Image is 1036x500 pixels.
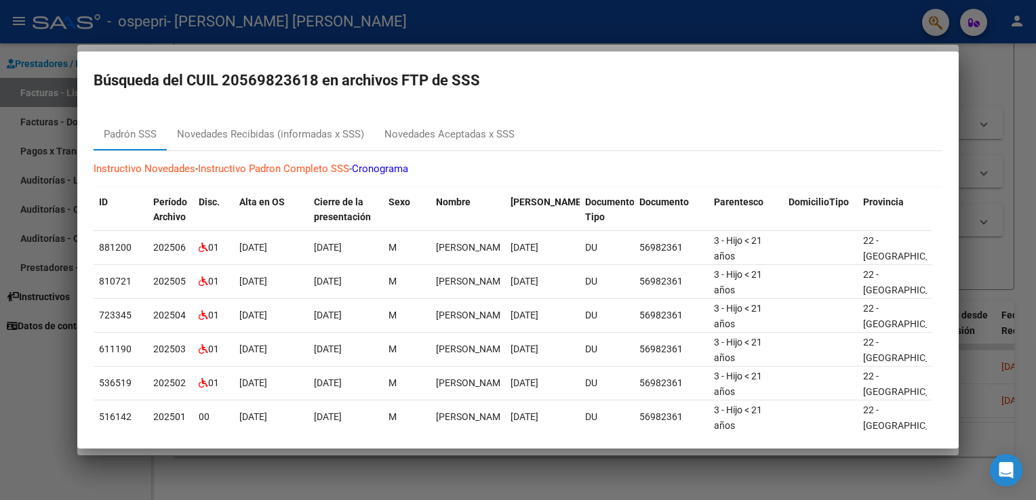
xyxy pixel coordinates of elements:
[714,337,762,363] span: 3 - Hijo < 21 años
[789,196,849,207] span: DomicilioTipo
[239,242,267,253] span: [DATE]
[863,337,955,363] span: 22 - [GEOGRAPHIC_DATA]
[94,68,942,93] h2: Búsqueda del CUIL 20569823618 en archivos FTP de SSS
[511,242,538,253] span: [DATE]
[585,409,629,425] div: DU
[714,235,762,262] span: 3 - Hijo < 21 años
[639,240,703,255] div: 56982361
[153,343,186,354] span: 202503
[585,240,629,255] div: DU
[511,196,586,207] span: [PERSON_NAME].
[714,269,762,295] span: 3 - Hijo < 21 años
[308,188,383,232] datatable-header-cell: Cierre de la presentación
[153,242,186,253] span: 202506
[153,196,187,223] span: Período Archivo
[352,163,408,175] a: Cronograma
[505,188,580,232] datatable-header-cell: Fecha Nac.
[153,377,186,388] span: 202502
[239,196,285,207] span: Alta en OS
[234,188,308,232] datatable-header-cell: Alta en OS
[314,276,342,287] span: [DATE]
[511,310,538,320] span: [DATE]
[639,274,703,289] div: 56982361
[199,196,220,207] span: Disc.
[714,303,762,329] span: 3 - Hijo < 21 años
[148,188,193,232] datatable-header-cell: Período Archivo
[198,163,349,175] a: Instructivo Padron Completo SSS
[436,276,509,287] span: FUENTES, IKER
[714,196,763,207] span: Parentesco
[99,276,132,287] span: 810721
[388,196,410,207] span: Sexo
[863,235,955,262] span: 22 - [GEOGRAPHIC_DATA]
[94,161,942,177] p: - -
[199,341,228,357] div: 01
[863,196,904,207] span: Provincia
[199,375,228,391] div: 01
[99,411,132,422] span: 516142
[436,411,509,422] span: FUENTES, IKER
[511,343,538,354] span: [DATE]
[863,303,955,329] span: 22 - [GEOGRAPHIC_DATA]
[94,188,148,232] datatable-header-cell: ID
[863,404,955,431] span: 22 - [GEOGRAPHIC_DATA]
[314,343,342,354] span: [DATE]
[314,377,342,388] span: [DATE]
[177,127,364,142] div: Novedades Recibidas (informadas x SSS)
[639,196,689,207] span: Documento
[153,310,186,320] span: 202504
[585,274,629,289] div: DU
[239,411,267,422] span: [DATE]
[314,196,371,223] span: Cierre de la presentación
[99,343,132,354] span: 611190
[388,343,397,354] span: M
[511,377,538,388] span: [DATE]
[99,196,108,207] span: ID
[585,341,629,357] div: DU
[314,242,342,253] span: [DATE]
[639,341,703,357] div: 56982361
[388,242,397,253] span: M
[511,411,538,422] span: [DATE]
[585,196,635,223] span: Documento Tipo
[511,276,538,287] span: [DATE]
[639,375,703,391] div: 56982361
[634,188,709,232] datatable-header-cell: Documento
[104,127,157,142] div: Padrón SSS
[639,308,703,323] div: 56982361
[314,411,342,422] span: [DATE]
[388,377,397,388] span: M
[384,127,515,142] div: Novedades Aceptadas x SSS
[94,163,195,175] a: Instructivo Novedades
[436,343,509,354] span: FUENTES, IKER
[388,276,397,287] span: M
[639,409,703,425] div: 56982361
[585,375,629,391] div: DU
[714,404,762,431] span: 3 - Hijo < 21 años
[585,308,629,323] div: DU
[436,242,509,253] span: FUENTES, IKER
[436,377,509,388] span: FUENTES, IKER
[199,409,228,425] div: 00
[314,310,342,320] span: [DATE]
[388,310,397,320] span: M
[580,188,634,232] datatable-header-cell: Documento Tipo
[153,411,186,422] span: 202501
[990,454,1022,486] div: Open Intercom Messenger
[239,310,267,320] span: [DATE]
[714,371,762,397] span: 3 - Hijo < 21 años
[388,411,397,422] span: M
[239,343,267,354] span: [DATE]
[199,274,228,289] div: 01
[783,188,858,232] datatable-header-cell: DomicilioTipo
[383,188,431,232] datatable-header-cell: Sexo
[193,188,234,232] datatable-header-cell: Disc.
[199,308,228,323] div: 01
[436,310,509,320] span: FUENTES, IKER
[863,269,955,295] span: 22 - [GEOGRAPHIC_DATA]
[239,276,267,287] span: [DATE]
[863,371,955,397] span: 22 - [GEOGRAPHIC_DATA]
[431,188,505,232] datatable-header-cell: Nombre
[239,377,267,388] span: [DATE]
[99,242,132,253] span: 881200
